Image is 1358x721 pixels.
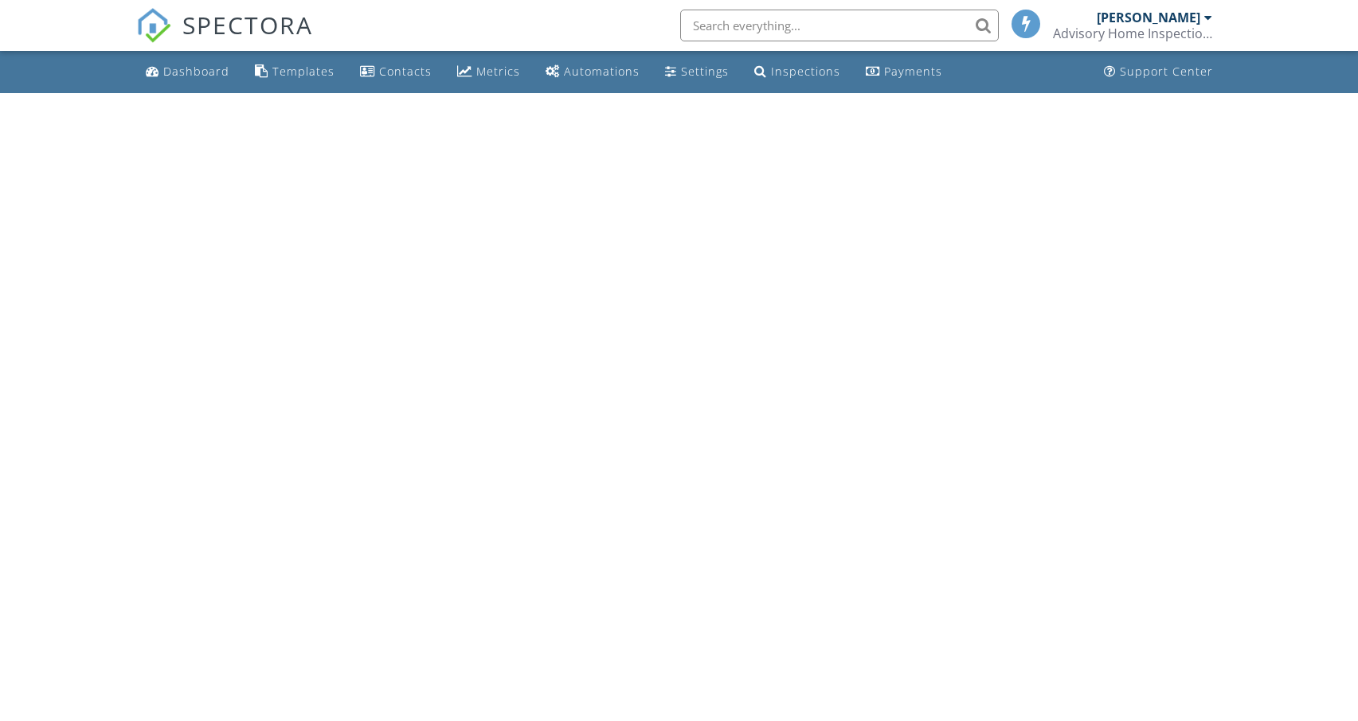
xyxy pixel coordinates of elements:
[139,57,236,87] a: Dashboard
[451,57,526,87] a: Metrics
[379,64,432,79] div: Contacts
[1097,10,1200,25] div: [PERSON_NAME]
[1053,25,1212,41] div: Advisory Home Inspection LLC
[681,64,729,79] div: Settings
[136,21,313,55] a: SPECTORA
[539,57,646,87] a: Automations (Basic)
[272,64,335,79] div: Templates
[748,57,847,87] a: Inspections
[564,64,640,79] div: Automations
[182,8,313,41] span: SPECTORA
[884,64,942,79] div: Payments
[476,64,520,79] div: Metrics
[659,57,735,87] a: Settings
[163,64,229,79] div: Dashboard
[1120,64,1213,79] div: Support Center
[136,8,171,43] img: The Best Home Inspection Software - Spectora
[354,57,438,87] a: Contacts
[249,57,341,87] a: Templates
[859,57,949,87] a: Payments
[680,10,999,41] input: Search everything...
[771,64,840,79] div: Inspections
[1098,57,1219,87] a: Support Center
